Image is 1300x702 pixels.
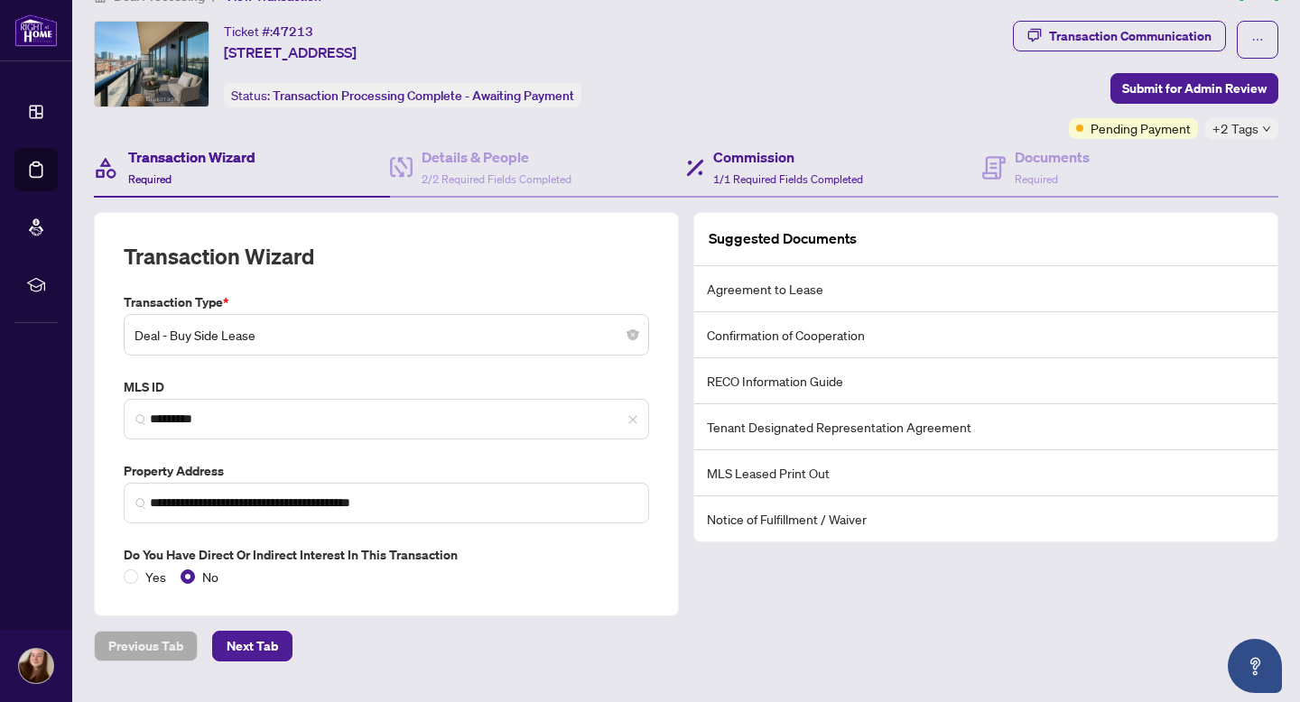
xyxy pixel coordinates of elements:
li: Confirmation of Cooperation [694,312,1277,358]
span: Next Tab [227,632,278,660]
button: Next Tab [212,631,292,661]
div: Status: [224,83,581,107]
button: Transaction Communication [1013,21,1226,51]
span: Deal - Buy Side Lease [135,318,638,352]
li: Notice of Fulfillment / Waiver [694,496,1277,541]
h2: Transaction Wizard [124,242,314,271]
span: Yes [138,567,173,587]
li: Agreement to Lease [694,266,1277,312]
img: IMG-C12151799_1.jpg [95,22,209,106]
span: Submit for Admin Review [1122,74,1267,103]
label: Transaction Type [124,292,649,312]
img: logo [14,14,58,47]
span: Required [1015,172,1058,186]
span: Pending Payment [1091,118,1191,138]
span: 2/2 Required Fields Completed [422,172,571,186]
span: Transaction Processing Complete - Awaiting Payment [273,88,574,104]
span: ellipsis [1251,33,1264,46]
label: Do you have direct or indirect interest in this transaction [124,545,649,565]
button: Previous Tab [94,631,198,661]
span: close-circle [627,329,638,340]
label: MLS ID [124,377,649,397]
li: RECO Information Guide [694,358,1277,404]
span: 47213 [273,23,313,40]
img: Profile Icon [19,649,53,683]
button: Submit for Admin Review [1110,73,1278,104]
span: down [1262,125,1271,134]
h4: Details & People [422,146,571,168]
span: +2 Tags [1212,118,1258,139]
div: Transaction Communication [1049,22,1212,51]
span: [STREET_ADDRESS] [224,42,357,63]
span: Required [128,172,172,186]
article: Suggested Documents [709,227,857,250]
span: 1/1 Required Fields Completed [713,172,863,186]
h4: Transaction Wizard [128,146,255,168]
div: Ticket #: [224,21,313,42]
li: Tenant Designated Representation Agreement [694,404,1277,450]
span: close [627,414,638,425]
li: MLS Leased Print Out [694,450,1277,496]
h4: Documents [1015,146,1090,168]
label: Property Address [124,461,649,481]
img: search_icon [135,414,146,425]
h4: Commission [713,146,863,168]
button: Open asap [1228,639,1282,693]
span: No [195,567,226,587]
img: search_icon [135,498,146,509]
